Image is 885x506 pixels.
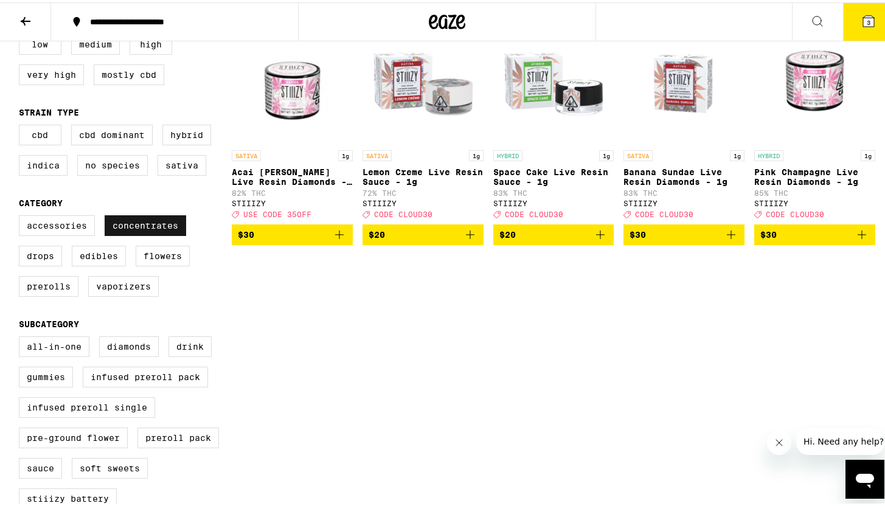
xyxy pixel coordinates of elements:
[168,334,212,355] label: Drink
[19,196,63,206] legend: Category
[369,227,385,237] span: $20
[493,187,614,195] p: 83% THC
[238,227,254,237] span: $30
[232,20,353,222] a: Open page for Acai Berry Live Resin Diamonds - 1g from STIIIZY
[623,222,744,243] button: Add to bag
[71,122,153,143] label: CBD Dominant
[158,153,206,173] label: Sativa
[363,222,484,243] button: Add to bag
[136,243,190,264] label: Flowers
[623,148,653,159] p: SATIVA
[730,148,744,159] p: 1g
[232,165,353,184] p: Acai [PERSON_NAME] Live Resin Diamonds - 1g
[493,197,614,205] div: STIIIZY
[338,148,353,159] p: 1g
[94,62,164,83] label: Mostly CBD
[499,227,516,237] span: $20
[760,227,777,237] span: $30
[162,122,211,143] label: Hybrid
[232,148,261,159] p: SATIVA
[19,153,68,173] label: Indica
[19,364,73,385] label: Gummies
[635,208,693,216] span: CODE CLOUD30
[767,428,791,452] iframe: Close message
[72,456,148,476] label: Soft Sweets
[19,122,61,143] label: CBD
[623,20,744,222] a: Open page for Banana Sundae Live Resin Diamonds - 1g from STIIIZY
[754,20,875,222] a: Open page for Pink Champagne Live Resin Diamonds - 1g from STIIIZY
[363,165,484,184] p: Lemon Creme Live Resin Sauce - 1g
[754,222,875,243] button: Add to bag
[19,395,155,415] label: Infused Preroll Single
[754,148,783,159] p: HYBRID
[99,334,159,355] label: Diamonds
[19,334,89,355] label: All-In-One
[845,457,884,496] iframe: Button to launch messaging window
[71,32,120,52] label: Medium
[623,187,744,195] p: 83% THC
[766,208,824,216] span: CODE CLOUD30
[19,62,84,83] label: Very High
[623,197,744,205] div: STIIIZY
[19,274,78,294] label: Prerolls
[232,222,353,243] button: Add to bag
[363,20,484,142] img: STIIIZY - Lemon Creme Live Resin Sauce - 1g
[493,20,614,142] img: STIIIZY - Space Cake Live Resin Sauce - 1g
[83,364,208,385] label: Infused Preroll Pack
[363,20,484,222] a: Open page for Lemon Creme Live Resin Sauce - 1g from STIIIZY
[861,148,875,159] p: 1g
[19,425,128,446] label: Pre-ground Flower
[232,20,353,142] img: STIIIZY - Acai Berry Live Resin Diamonds - 1g
[77,153,148,173] label: No Species
[867,16,870,24] span: 3
[469,148,484,159] p: 1g
[505,208,563,216] span: CODE CLOUD30
[243,208,311,216] span: USE CODE 35OFF
[796,426,884,452] iframe: Message from company
[754,197,875,205] div: STIIIZY
[754,187,875,195] p: 85% THC
[19,456,62,476] label: Sauce
[363,197,484,205] div: STIIIZY
[137,425,219,446] label: Preroll Pack
[232,197,353,205] div: STIIIZY
[19,317,79,327] legend: Subcategory
[374,208,432,216] span: CODE CLOUD30
[72,243,126,264] label: Edibles
[623,20,744,142] img: STIIIZY - Banana Sundae Live Resin Diamonds - 1g
[363,187,484,195] p: 72% THC
[493,222,614,243] button: Add to bag
[19,213,95,234] label: Accessories
[130,32,172,52] label: High
[232,187,353,195] p: 82% THC
[363,148,392,159] p: SATIVA
[493,20,614,222] a: Open page for Space Cake Live Resin Sauce - 1g from STIIIZY
[19,243,62,264] label: Drops
[630,227,646,237] span: $30
[754,20,875,142] img: STIIIZY - Pink Champagne Live Resin Diamonds - 1g
[105,213,186,234] label: Concentrates
[88,274,159,294] label: Vaporizers
[19,105,79,115] legend: Strain Type
[754,165,875,184] p: Pink Champagne Live Resin Diamonds - 1g
[493,165,614,184] p: Space Cake Live Resin Sauce - 1g
[599,148,614,159] p: 1g
[493,148,522,159] p: HYBRID
[19,32,61,52] label: Low
[623,165,744,184] p: Banana Sundae Live Resin Diamonds - 1g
